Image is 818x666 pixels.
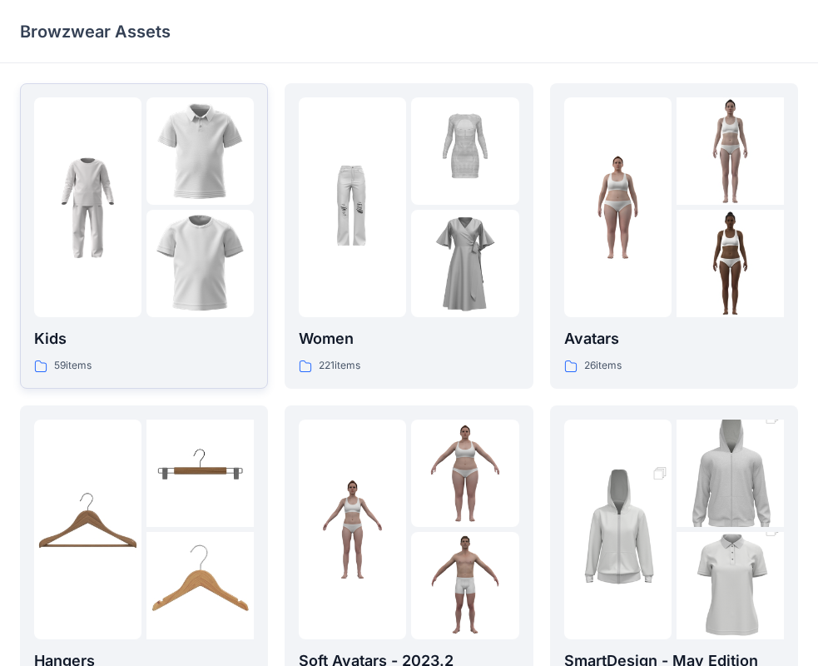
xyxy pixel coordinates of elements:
img: folder 2 [146,97,254,205]
img: folder 1 [564,154,672,261]
img: folder 1 [564,449,672,610]
a: folder 1folder 2folder 3Avatars26items [550,83,798,389]
p: 59 items [54,357,92,375]
img: folder 3 [677,210,784,317]
p: Browzwear Assets [20,20,171,43]
a: folder 1folder 2folder 3Kids59items [20,83,268,389]
img: folder 3 [411,210,518,317]
img: folder 1 [34,475,141,583]
a: folder 1folder 2folder 3Women221items [285,83,533,389]
p: Avatars [564,327,784,350]
img: folder 2 [146,420,254,527]
p: 221 items [319,357,360,375]
img: folder 3 [411,532,518,639]
img: folder 2 [411,97,518,205]
img: folder 2 [677,393,784,554]
img: folder 2 [411,420,518,527]
img: folder 1 [299,475,406,583]
img: folder 1 [299,154,406,261]
p: Women [299,327,518,350]
img: folder 1 [34,154,141,261]
p: Kids [34,327,254,350]
img: folder 3 [146,532,254,639]
p: 26 items [584,357,622,375]
img: folder 3 [146,210,254,317]
img: folder 2 [677,97,784,205]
